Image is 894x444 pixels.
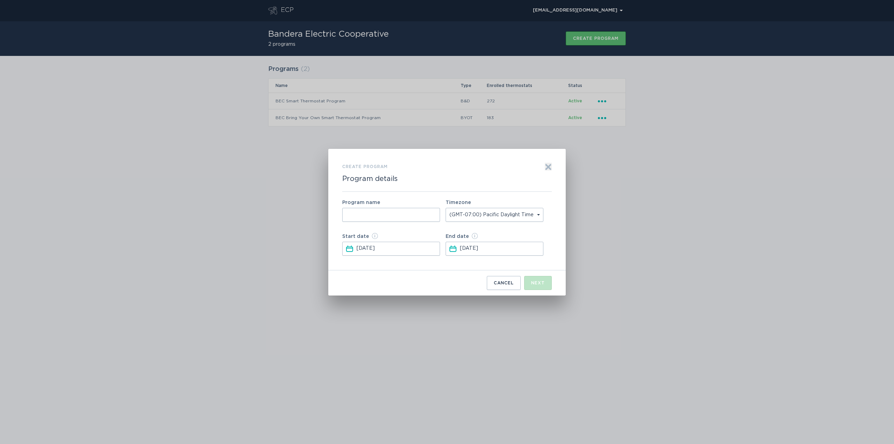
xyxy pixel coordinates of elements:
[357,242,439,255] input: Select a date
[446,200,471,205] label: Timezone
[342,233,440,239] label: Start date
[446,233,543,239] label: End date
[545,163,552,170] button: Exit
[531,281,545,285] div: Next
[342,175,398,183] h2: Program details
[328,149,566,296] div: Form to create a program
[487,276,521,290] button: Cancel
[342,200,440,205] label: Program name
[342,163,388,170] h3: Create program
[494,281,514,285] div: Cancel
[460,242,542,255] input: Select a date
[524,276,552,290] button: Next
